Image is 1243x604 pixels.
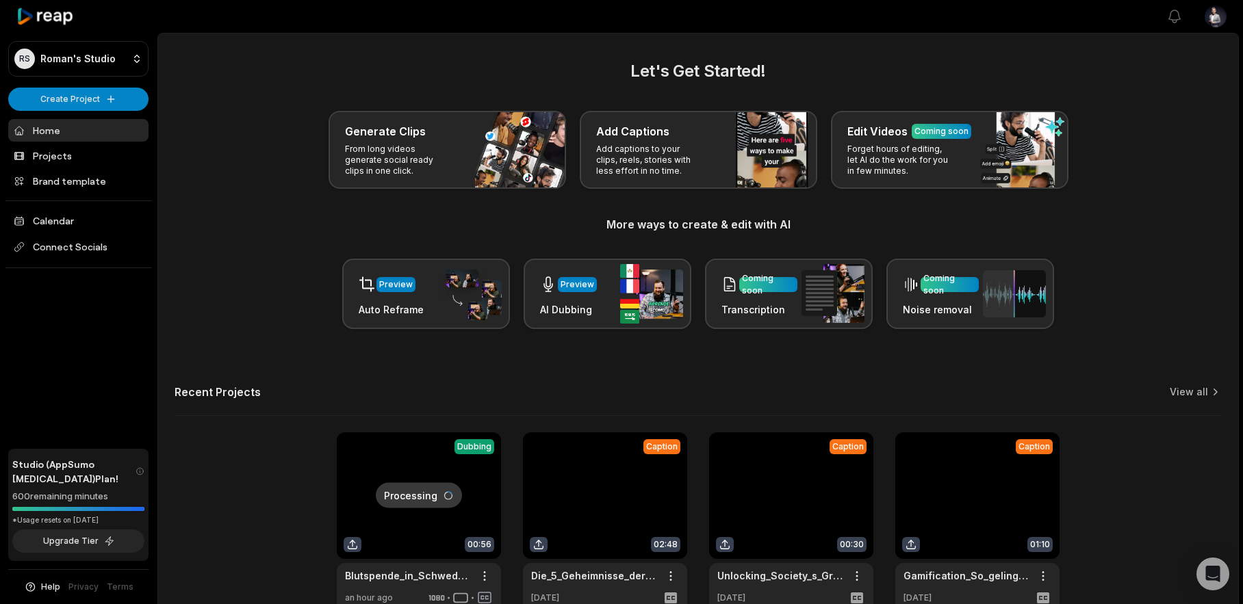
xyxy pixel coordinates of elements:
[620,264,683,324] img: ai_dubbing.png
[175,216,1222,233] h3: More ways to create & edit with AI
[345,144,451,176] p: From long videos generate social ready clips in one click.
[8,144,149,167] a: Projects
[8,209,149,232] a: Calendar
[24,581,60,593] button: Help
[561,278,594,291] div: Preview
[439,267,502,321] img: auto_reframe.png
[721,302,797,317] h3: Transcription
[1170,385,1208,399] a: View all
[8,88,149,111] button: Create Project
[8,119,149,142] a: Home
[847,144,953,176] p: Forget hours of editing, let AI do the work for you in few minutes.
[914,125,969,137] div: Coming soon
[68,581,99,593] a: Privacy
[531,568,657,583] a: Die_5_Geheimnisse_der_Motivation-680f33c9b2ea3838a66f8a6a-framed-with-text (1)
[107,581,133,593] a: Terms
[596,123,669,140] h3: Add Captions
[379,278,413,291] div: Preview
[983,270,1046,317] img: noise_removal.png
[12,457,136,486] span: Studio (AppSumo [MEDICAL_DATA]) Plan!
[12,529,144,553] button: Upgrade Tier
[540,302,597,317] h3: AI Dubbing
[14,49,35,69] div: RS
[923,272,976,297] div: Coming soon
[41,581,60,593] span: Help
[717,568,843,583] a: Unlocking_Society_s_Growth_Mindset-680f3403494f1f56d0466ae8-framed-with-text
[345,123,426,140] h3: Generate Clips
[40,53,116,65] p: Roman's Studio
[904,568,1029,583] a: Gamification_So_gelingt_echter_Wandel-680f33ecb2ea3838a66f8a6e-framed-with-text
[903,302,979,317] h3: Noise removal
[359,302,424,317] h3: Auto Reframe
[175,59,1222,83] h2: Let's Get Started!
[802,264,864,323] img: transcription.png
[742,272,795,297] div: Coming soon
[596,144,702,176] p: Add captions to your clips, reels, stories with less effort in no time.
[8,235,149,259] span: Connect Socials
[175,385,261,399] h2: Recent Projects
[12,515,144,525] div: *Usage resets on [DATE]
[345,568,471,583] a: Blutspende_in_Schweden_Motivation_pur-684099000c3ff4a7b3e3e715-framed-with-text
[1196,557,1229,590] div: Open Intercom Messenger
[8,170,149,192] a: Brand template
[12,490,144,503] div: 600 remaining minutes
[847,123,908,140] h3: Edit Videos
